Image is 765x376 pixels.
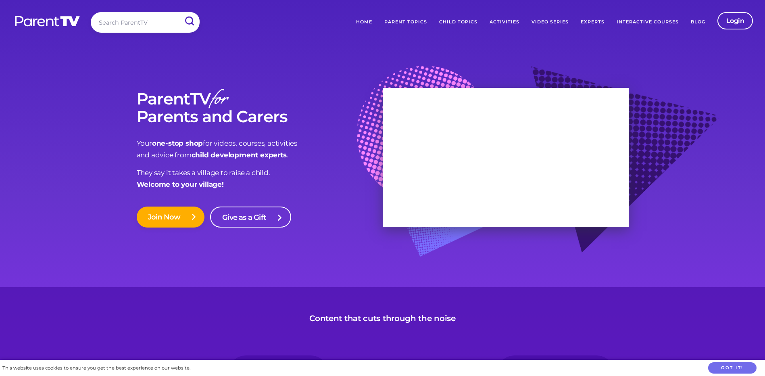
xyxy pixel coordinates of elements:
a: Interactive Courses [611,12,685,32]
img: bg-graphic.baf108b.png [357,66,720,276]
a: Activities [484,12,525,32]
em: for [211,83,227,118]
a: Join Now [137,207,205,228]
div: This website uses cookies to ensure you get the best experience on our website. [2,364,190,372]
a: Login [717,12,753,29]
button: Got it! [708,362,757,374]
strong: Welcome to your village! [137,180,224,188]
a: Give as a Gift [210,207,291,228]
p: They say it takes a village to raise a child. [137,167,383,190]
input: Search ParentTV [91,12,200,33]
strong: child development experts [192,151,287,159]
a: Home [350,12,378,32]
a: Video Series [525,12,575,32]
h3: Content that cuts through the noise [309,313,456,323]
p: Your for videos, courses, activities and advice from . [137,138,383,161]
a: Parent Topics [378,12,433,32]
a: Blog [685,12,711,32]
a: Experts [575,12,611,32]
h1: ParentTV Parents and Carers [137,90,383,125]
img: parenttv-logo-white.4c85aaf.svg [14,15,81,27]
strong: one-stop shop [152,139,203,147]
a: Child Topics [433,12,484,32]
input: Submit [179,12,200,30]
